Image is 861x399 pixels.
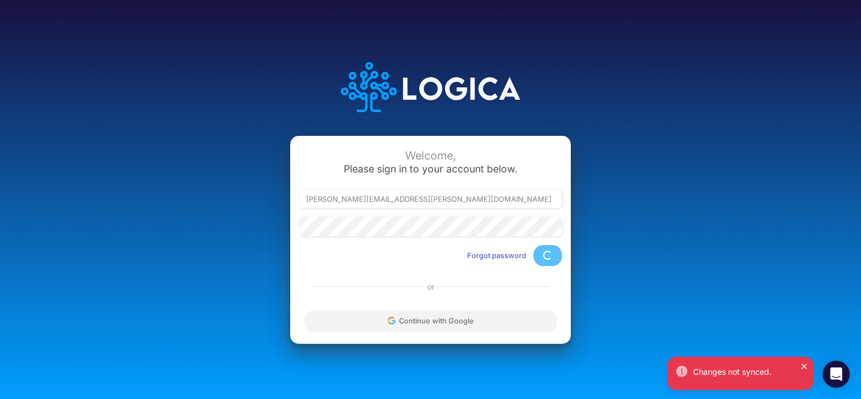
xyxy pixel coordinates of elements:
[693,366,805,378] div: Changes not synced.
[299,149,562,162] div: Welcome,
[801,360,809,371] button: close
[344,163,517,175] span: Please sign in to your account below.
[460,246,534,265] button: Forgot password
[299,189,562,209] input: Email
[823,361,850,388] div: Open Intercom Messenger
